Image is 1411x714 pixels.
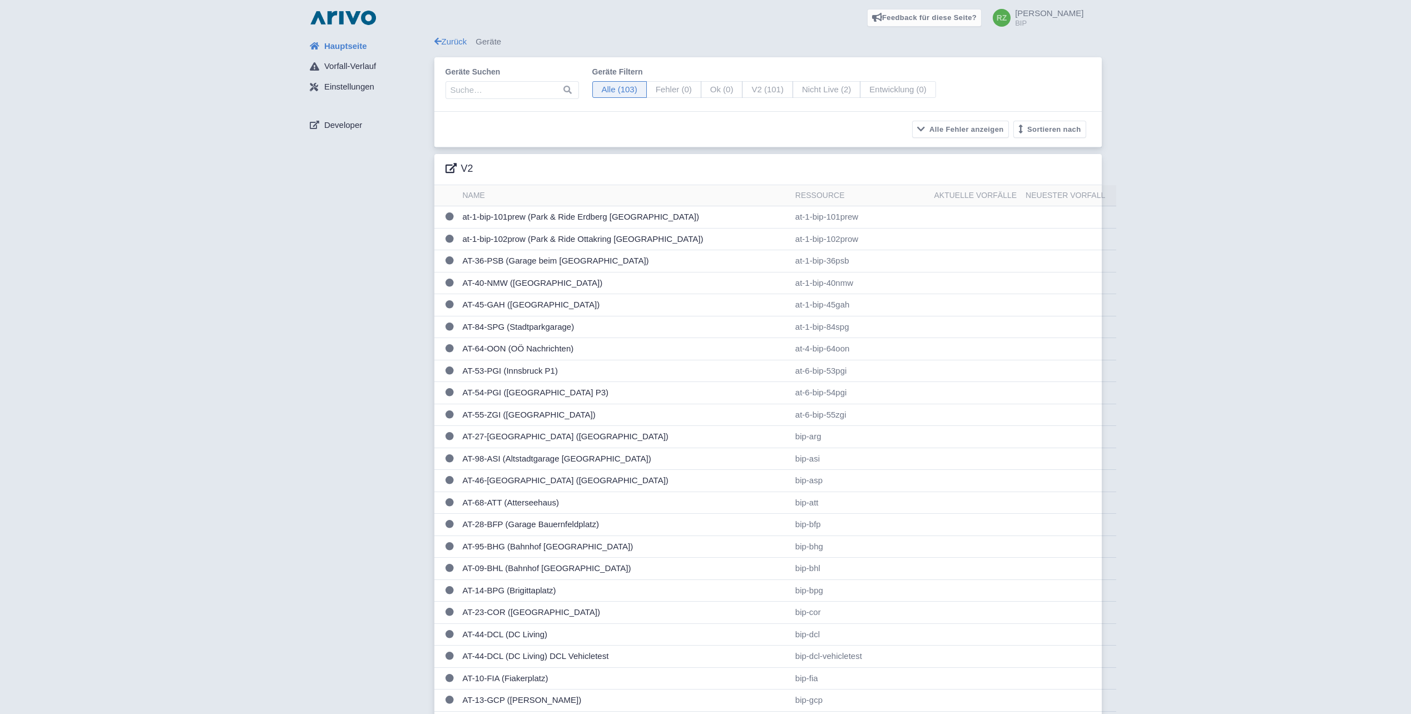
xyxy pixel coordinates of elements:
button: Alle Fehler anzeigen [912,121,1009,138]
button: Sortieren nach [1013,121,1086,138]
td: AT-27-[GEOGRAPHIC_DATA] ([GEOGRAPHIC_DATA]) [458,426,791,448]
td: bip-att [791,492,930,514]
td: AT-44-DCL (DC Living) DCL Vehicletest [458,646,791,668]
td: AT-14-BPG (Brigittaplatz) [458,579,791,602]
td: AT-36-PSB (Garage beim [GEOGRAPHIC_DATA]) [458,250,791,272]
td: bip-dcl [791,623,930,646]
td: bip-gcp [791,690,930,712]
span: Alle (103) [592,81,647,98]
span: Fehler (0) [646,81,701,98]
td: at-1-bip-40nmw [791,272,930,294]
td: at-1-bip-101prew [791,206,930,229]
span: V2 (101) [742,81,793,98]
td: bip-bhl [791,558,930,580]
td: AT-23-COR ([GEOGRAPHIC_DATA]) [458,602,791,624]
td: AT-95-BHG (Bahnhof [GEOGRAPHIC_DATA]) [458,535,791,558]
td: bip-dcl-vehicletest [791,646,930,668]
td: AT-84-SPG (Stadtparkgarage) [458,316,791,338]
td: at-1-bip-36psb [791,250,930,272]
th: Aktuelle Vorfälle [929,185,1021,206]
td: AT-68-ATT (Atterseehaus) [458,492,791,514]
td: at-1-bip-102prow [791,228,930,250]
td: AT-13-GCP ([PERSON_NAME]) [458,690,791,712]
td: bip-cor [791,602,930,624]
span: [PERSON_NAME] [1015,8,1083,18]
span: Nicht Live (2) [793,81,860,98]
span: Einstellungen [324,81,374,93]
td: at-4-bip-64oon [791,338,930,360]
label: Geräte suchen [445,66,579,78]
td: at-6-bip-54pgi [791,382,930,404]
th: Name [458,185,791,206]
td: bip-bhg [791,535,930,558]
a: Einstellungen [301,77,434,98]
span: Ok (0) [701,81,743,98]
a: Feedback für diese Seite? [867,9,982,27]
td: AT-09-BHL (Bahnhof [GEOGRAPHIC_DATA]) [458,558,791,580]
a: Developer [301,115,434,136]
td: bip-bpg [791,579,930,602]
td: AT-10-FIA (Fiakerplatz) [458,667,791,690]
img: logo [308,9,379,27]
td: AT-55-ZGI ([GEOGRAPHIC_DATA]) [458,404,791,426]
span: Hauptseite [324,40,367,53]
span: Developer [324,119,362,132]
td: bip-arg [791,426,930,448]
td: AT-46-[GEOGRAPHIC_DATA] ([GEOGRAPHIC_DATA]) [458,470,791,492]
a: Vorfall-Verlauf [301,56,434,77]
td: at-1-bip-45gah [791,294,930,316]
td: AT-28-BFP (Garage Bauernfeldplatz) [458,514,791,536]
td: at-6-bip-55zgi [791,404,930,426]
td: AT-40-NMW ([GEOGRAPHIC_DATA]) [458,272,791,294]
td: bip-bfp [791,514,930,536]
div: Geräte [434,36,1102,48]
th: Neuester Vorfall [1021,185,1116,206]
small: BIP [1015,19,1083,27]
a: Hauptseite [301,36,434,57]
a: Zurück [434,37,467,46]
td: at-6-bip-53pgi [791,360,930,382]
label: Geräte filtern [592,66,936,78]
td: bip-asi [791,448,930,470]
td: at-1-bip-101prew (Park & Ride Erdberg [GEOGRAPHIC_DATA]) [458,206,791,229]
td: bip-fia [791,667,930,690]
span: Vorfall-Verlauf [324,60,376,73]
td: AT-64-OON (OÖ Nachrichten) [458,338,791,360]
th: Ressource [791,185,930,206]
input: Suche… [445,81,579,99]
a: [PERSON_NAME] BIP [986,9,1083,27]
td: at-1-bip-84spg [791,316,930,338]
td: at-1-bip-102prow (Park & Ride Ottakring [GEOGRAPHIC_DATA]) [458,228,791,250]
td: AT-98-ASI (Altstadtgarage [GEOGRAPHIC_DATA]) [458,448,791,470]
td: bip-asp [791,470,930,492]
td: AT-54-PGI ([GEOGRAPHIC_DATA] P3) [458,382,791,404]
td: AT-45-GAH ([GEOGRAPHIC_DATA]) [458,294,791,316]
td: AT-44-DCL (DC Living) [458,623,791,646]
h3: V2 [445,163,473,175]
span: Entwicklung (0) [860,81,936,98]
td: AT-53-PGI (Innsbruck P1) [458,360,791,382]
